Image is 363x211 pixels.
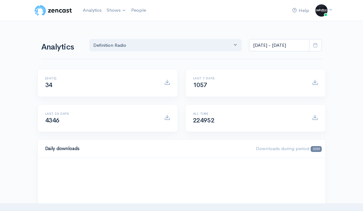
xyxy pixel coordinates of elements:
[193,112,305,115] h6: All time
[34,4,73,17] img: ZenCast Logo
[249,39,309,52] input: analytics date range selector
[256,145,321,151] span: Downloads during period:
[129,4,148,17] a: People
[45,112,157,115] h6: Last 30 days
[193,117,215,124] span: 224952
[45,77,157,80] h6: [DATE]
[193,81,207,89] span: 1057
[290,4,312,17] a: Help
[193,77,305,80] h6: Last 7 days
[104,4,129,17] a: Shows
[93,42,232,49] div: Definition Radio
[45,81,52,89] span: 34
[315,4,328,17] img: ...
[311,146,321,152] span: 2055
[41,43,82,52] h1: Analytics
[45,117,59,124] span: 4346
[45,146,249,151] h4: Daily downloads
[80,4,104,17] a: Analytics
[89,39,242,52] button: Definition Radio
